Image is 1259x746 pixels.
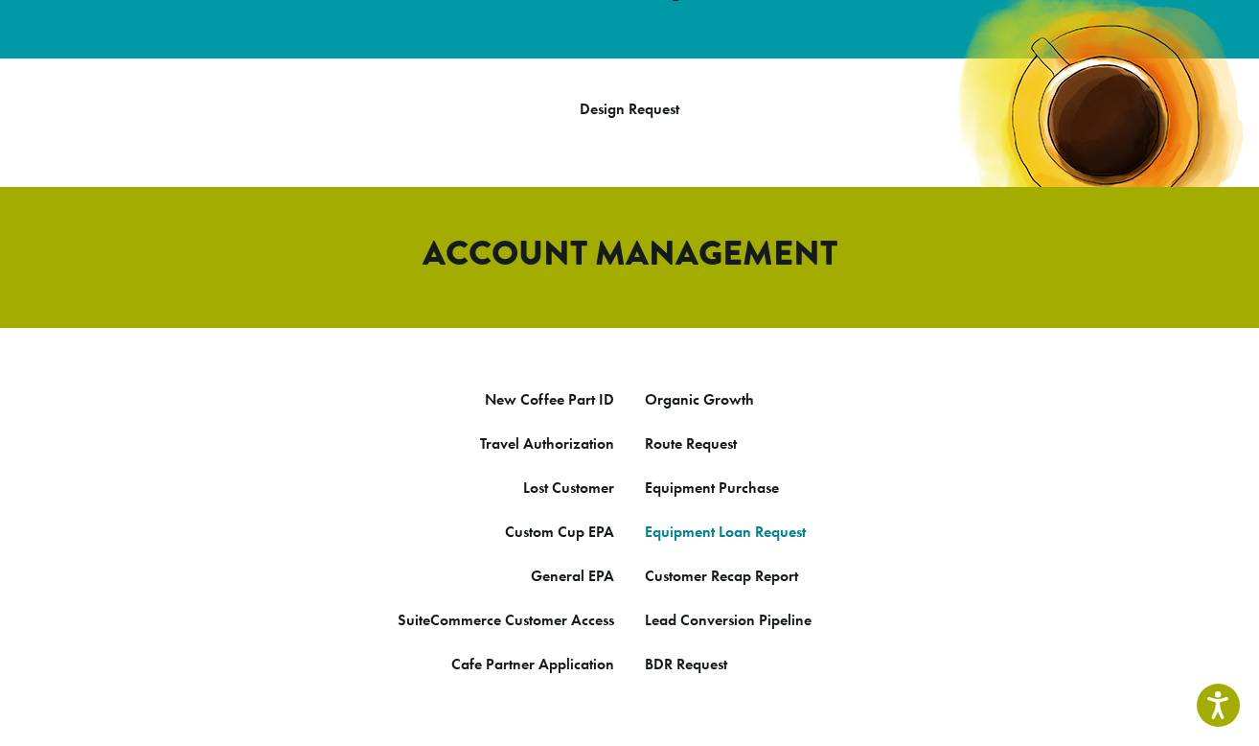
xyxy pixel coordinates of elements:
[523,478,614,498] a: Lost Customer
[645,522,806,542] a: Equipment Loan Request
[83,233,1176,274] h2: ACCOUNT MANAGEMENT
[451,654,614,674] a: Cafe Partner Application
[645,433,737,454] a: Route Request
[398,610,614,630] a: SuiteCommerce Customer Access
[645,566,798,586] a: Customer Recap Report
[485,389,614,409] a: New Coffee Part ID
[645,389,754,409] a: Organic Growth
[766,478,779,498] a: se
[580,99,679,119] a: Design Request
[480,433,614,454] a: Travel Authorization
[645,610,812,630] a: Lead Conversion Pipeline
[531,566,614,586] a: General EPA
[645,478,766,498] a: Equipment Purcha
[505,522,614,542] a: Custom Cup EPA
[645,654,727,674] a: BDR Request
